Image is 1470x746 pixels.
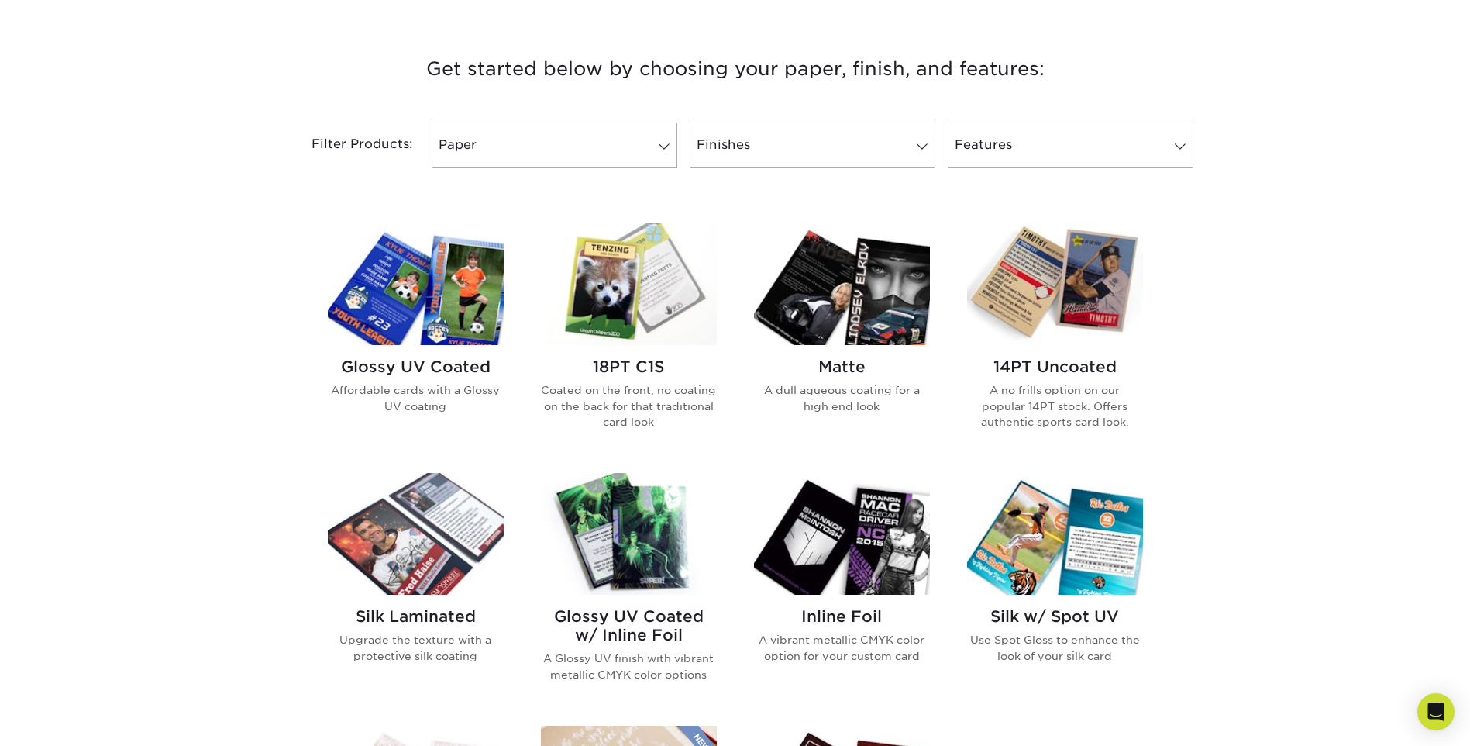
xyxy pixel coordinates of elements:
img: Inline Foil Trading Cards [754,473,930,595]
img: Glossy UV Coated Trading Cards [328,223,504,345]
h2: Silk Laminated [328,607,504,626]
a: Matte Trading Cards Matte A dull aqueous coating for a high end look [754,223,930,454]
a: Silk Laminated Trading Cards Silk Laminated Upgrade the texture with a protective silk coating [328,473,504,707]
h2: Glossy UV Coated [328,357,504,376]
h2: Glossy UV Coated w/ Inline Foil [541,607,717,644]
h2: Matte [754,357,930,376]
a: Finishes [690,123,935,168]
p: Affordable cards with a Glossy UV coating [328,382,504,414]
a: Features [948,123,1193,168]
h3: Get started below by choosing your paper, finish, and features: [282,34,1189,104]
p: A Glossy UV finish with vibrant metallic CMYK color options [541,651,717,682]
a: Silk w/ Spot UV Trading Cards Silk w/ Spot UV Use Spot Gloss to enhance the look of your silk card [967,473,1143,707]
p: Upgrade the texture with a protective silk coating [328,632,504,664]
a: 14PT Uncoated Trading Cards 14PT Uncoated A no frills option on our popular 14PT stock. Offers au... [967,223,1143,454]
p: A vibrant metallic CMYK color option for your custom card [754,632,930,664]
h2: 14PT Uncoated [967,357,1143,376]
p: Coated on the front, no coating on the back for that traditional card look [541,382,717,430]
h2: Silk w/ Spot UV [967,607,1143,626]
img: 14PT Uncoated Trading Cards [967,223,1143,345]
img: Silk Laminated Trading Cards [328,473,504,595]
a: Glossy UV Coated w/ Inline Foil Trading Cards Glossy UV Coated w/ Inline Foil A Glossy UV finish ... [541,473,717,707]
a: 18PT C1S Trading Cards 18PT C1S Coated on the front, no coating on the back for that traditional ... [541,223,717,454]
div: Filter Products: [270,123,425,168]
h2: 18PT C1S [541,357,717,376]
p: A dull aqueous coating for a high end look [754,382,930,414]
div: Open Intercom Messenger [1417,693,1455,730]
img: Silk w/ Spot UV Trading Cards [967,473,1143,595]
p: Use Spot Gloss to enhance the look of your silk card [967,632,1143,664]
h2: Inline Foil [754,607,930,626]
p: A no frills option on our popular 14PT stock. Offers authentic sports card look. [967,382,1143,430]
img: Matte Trading Cards [754,223,930,345]
img: Glossy UV Coated w/ Inline Foil Trading Cards [541,473,717,595]
a: Paper [432,123,677,168]
iframe: Google Customer Reviews [4,699,132,741]
a: Glossy UV Coated Trading Cards Glossy UV Coated Affordable cards with a Glossy UV coating [328,223,504,454]
a: Inline Foil Trading Cards Inline Foil A vibrant metallic CMYK color option for your custom card [754,473,930,707]
img: 18PT C1S Trading Cards [541,223,717,345]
